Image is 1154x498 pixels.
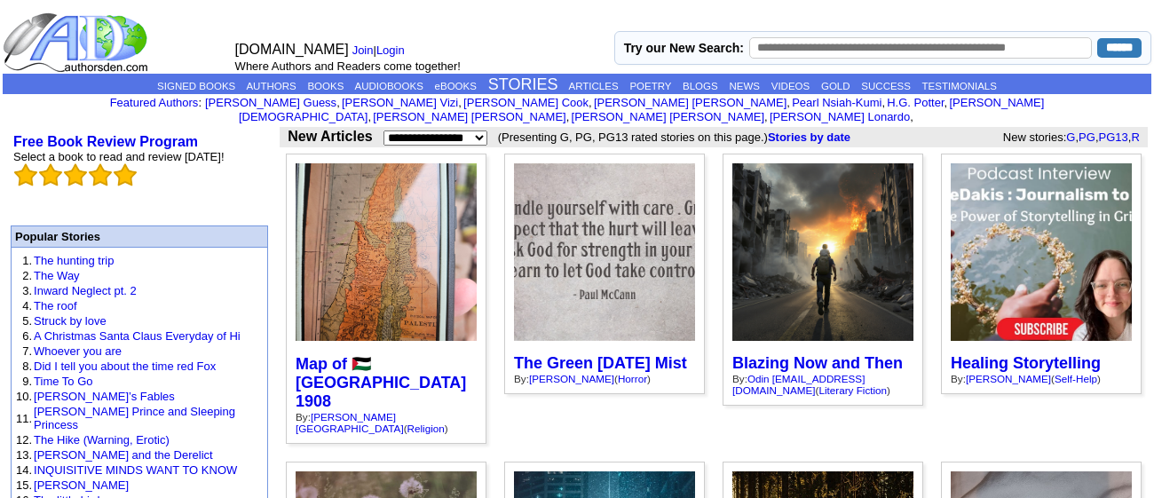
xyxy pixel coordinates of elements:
a: Blazing Now and Then [732,354,903,372]
font: i [592,99,594,108]
font: (Presenting G, PG, PG13 rated stories on this page.) [498,130,876,144]
font: Where Authors and Readers come together! [235,59,461,73]
a: [PERSON_NAME]’s Fables [34,390,175,403]
font: 12. [16,433,32,447]
font: [DOMAIN_NAME] [235,42,349,57]
a: POETRY [629,81,671,91]
a: [PERSON_NAME][GEOGRAPHIC_DATA] [296,411,404,434]
a: Religion [407,423,445,434]
font: 14. [16,463,32,477]
font: : [110,96,202,109]
font: Popular Stories [15,230,100,243]
a: Healing Storytelling [951,354,1101,372]
a: AUTHORS [246,81,296,91]
font: 4. [22,299,32,312]
a: Odin [EMAIL_ADDRESS][DOMAIN_NAME] [732,373,865,396]
font: 3. [22,284,32,297]
a: Pearl Nsiah-Kumi [792,96,881,109]
b: New Articles [288,129,372,144]
img: logo_ad.gif [3,12,152,74]
label: Try our New Search: [624,41,744,55]
font: 10. [16,390,32,403]
a: [PERSON_NAME] Guess [205,96,336,109]
div: By: ( ) [296,411,477,434]
a: The Way [34,269,80,282]
a: eBOOKS [435,81,477,91]
a: [PERSON_NAME] [DEMOGRAPHIC_DATA] [239,96,1044,123]
a: [PERSON_NAME] [PERSON_NAME] [594,96,786,109]
a: Did I tell you about the time red Fox [34,360,216,373]
a: SUCCESS [861,81,911,91]
font: i [913,113,915,123]
a: The hunting trip [34,254,114,267]
a: [PERSON_NAME] [966,373,1051,384]
a: AUDIOBOOKS [355,81,423,91]
font: i [947,99,949,108]
font: 1. [22,254,32,267]
a: [PERSON_NAME] Prince and Sleeping Princess [34,405,235,431]
a: Struck by love [34,314,107,328]
div: By: ( ) [732,373,913,396]
font: 11. [16,412,32,425]
a: NEWS [729,81,760,91]
font: Select a book to read and review [DATE]! [13,150,225,163]
a: SIGNED BOOKS [157,81,235,91]
a: Time To Go [34,375,92,388]
a: TESTIMONIALS [922,81,997,91]
a: Free Book Review Program [13,134,198,149]
a: R [1131,130,1139,144]
font: 8. [22,360,32,373]
a: STORIES [488,75,558,93]
a: [PERSON_NAME] Vizi [342,96,458,109]
img: bigemptystars.png [39,163,62,186]
a: INQUISITIVE MINDS WANT TO KNOW [34,463,237,477]
font: 9. [22,375,32,388]
font: New stories: , , , [1003,130,1146,144]
a: [PERSON_NAME] [PERSON_NAME] [373,110,565,123]
font: i [462,99,463,108]
font: 15. [16,478,32,492]
font: , , , , , , , , , , [205,96,1044,123]
a: PG [1079,130,1095,144]
a: PG13 [1099,130,1128,144]
div: By: ( ) [951,373,1132,384]
a: A Christmas Santa Claus Everyday of Hi [34,329,241,343]
img: bigemptystars.png [114,163,137,186]
a: The roof [34,299,76,312]
a: BLOGS [683,81,718,91]
a: Join [352,43,374,57]
font: i [790,99,792,108]
a: [PERSON_NAME] and the Derelict [34,448,213,462]
font: | [352,43,411,57]
font: 5. [22,314,32,328]
a: The Hike (Warning, Erotic) [34,433,170,447]
a: Whoever you are [34,344,122,358]
a: VIDEOS [771,81,810,91]
font: i [340,99,342,108]
a: The Green [DATE] Mist [514,354,687,372]
font: 7. [22,344,32,358]
a: BOOKS [307,81,344,91]
a: [PERSON_NAME] [34,478,129,492]
a: Inward Neglect pt. 2 [34,284,137,297]
div: By: ( ) [514,373,695,384]
img: bigemptystars.png [64,163,87,186]
font: i [885,99,887,108]
a: GOLD [821,81,850,91]
font: 13. [16,448,32,462]
a: ARTICLES [569,81,619,91]
font: 6. [22,329,32,343]
img: bigemptystars.png [89,163,112,186]
a: Literary Fiction [818,384,887,396]
a: [PERSON_NAME] [529,373,614,384]
a: Stories by date [768,130,850,144]
a: [PERSON_NAME] Lonardo [770,110,910,123]
font: i [768,113,770,123]
font: i [371,113,373,123]
a: [PERSON_NAME] Cook [463,96,589,109]
a: Login [376,43,405,57]
a: Map of 🇵🇸 [GEOGRAPHIC_DATA] 1908 [296,355,466,410]
a: H.G. Potter [887,96,944,109]
a: Self-Help [1055,373,1097,384]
